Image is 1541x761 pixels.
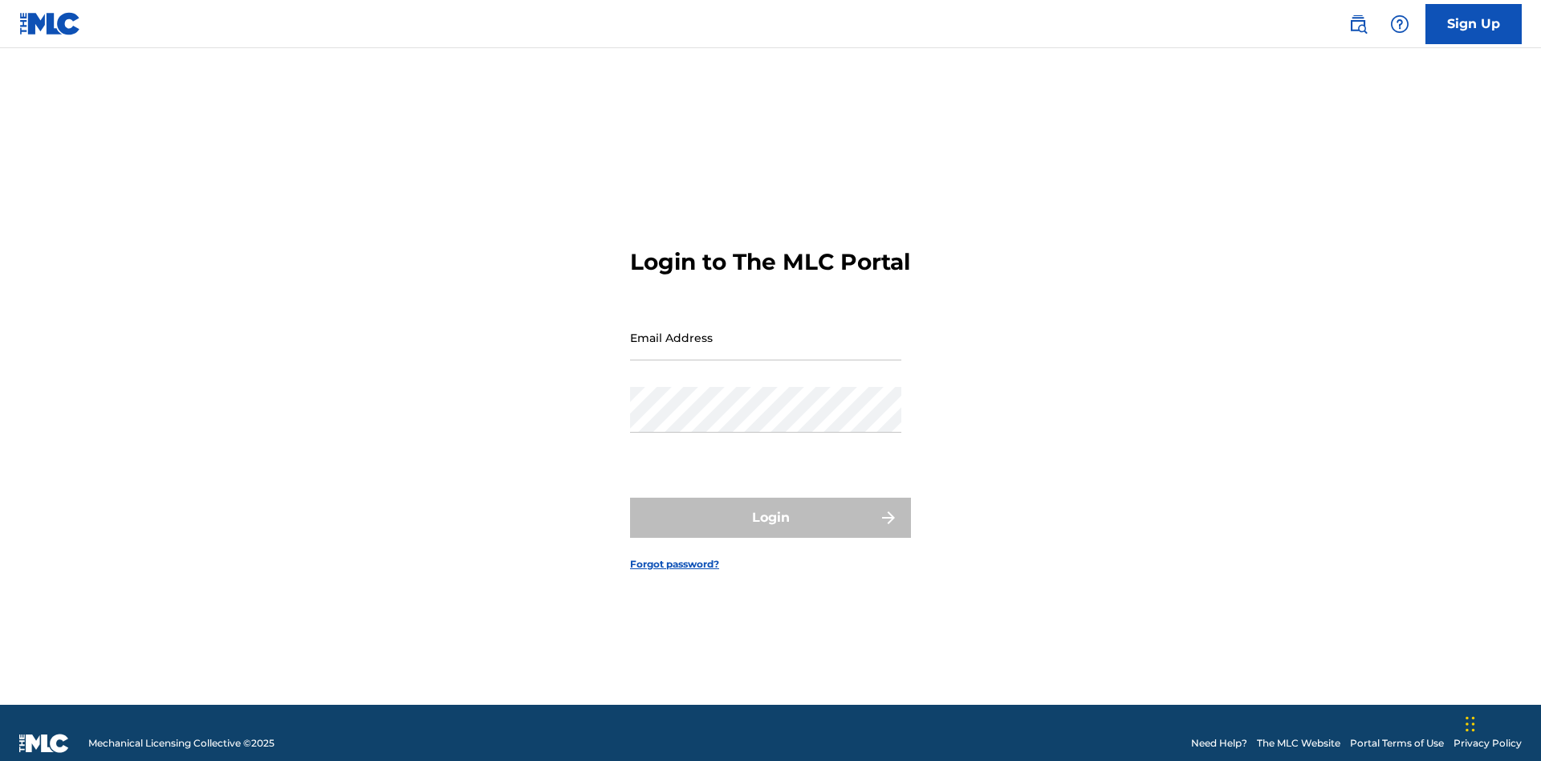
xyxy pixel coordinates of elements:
div: Drag [1466,700,1475,748]
img: logo [19,734,69,753]
img: MLC Logo [19,12,81,35]
img: search [1348,14,1368,34]
img: help [1390,14,1409,34]
a: Privacy Policy [1454,736,1522,751]
a: Sign Up [1425,4,1522,44]
a: Public Search [1342,8,1374,40]
a: Forgot password? [630,557,719,572]
a: Portal Terms of Use [1350,736,1444,751]
span: Mechanical Licensing Collective © 2025 [88,736,274,751]
iframe: Chat Widget [1461,684,1541,761]
a: The MLC Website [1257,736,1340,751]
div: Help [1384,8,1416,40]
h3: Login to The MLC Portal [630,248,910,276]
a: Need Help? [1191,736,1247,751]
